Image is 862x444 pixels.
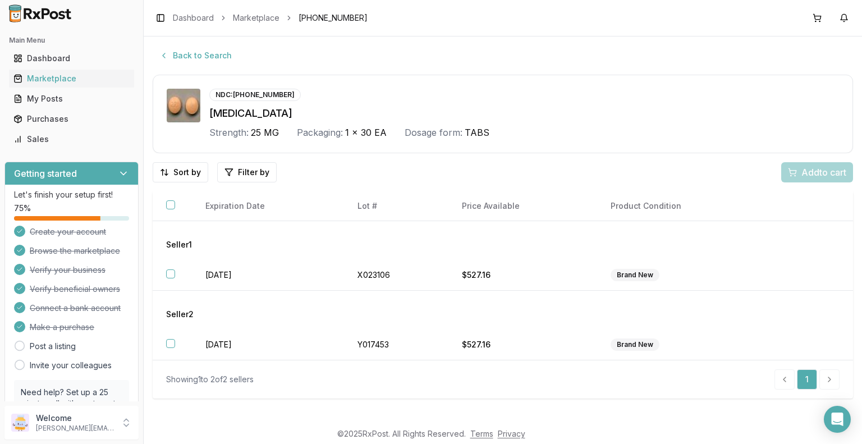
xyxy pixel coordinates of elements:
[345,126,387,139] span: 1 x 30 EA
[824,406,851,433] div: Open Intercom Messenger
[4,70,139,88] button: Marketplace
[166,374,254,385] div: Showing 1 to 2 of 2 sellers
[9,129,134,149] a: Sales
[173,12,368,24] nav: breadcrumb
[13,53,130,64] div: Dashboard
[13,113,130,125] div: Purchases
[30,360,112,371] a: Invite your colleagues
[36,424,114,433] p: [PERSON_NAME][EMAIL_ADDRESS][DOMAIN_NAME]
[344,191,448,221] th: Lot #
[13,93,130,104] div: My Posts
[462,339,584,350] div: $527.16
[344,329,448,360] td: Y017453
[30,226,106,237] span: Create your account
[13,134,130,145] div: Sales
[9,48,134,68] a: Dashboard
[166,309,194,320] span: Seller 2
[470,429,493,438] a: Terms
[30,303,121,314] span: Connect a bank account
[9,109,134,129] a: Purchases
[4,110,139,128] button: Purchases
[297,126,343,139] div: Packaging:
[9,36,134,45] h2: Main Menu
[233,12,279,24] a: Marketplace
[405,126,462,139] div: Dosage form:
[4,90,139,108] button: My Posts
[611,338,659,351] div: Brand New
[30,322,94,333] span: Make a purchase
[465,126,489,139] span: TABS
[14,203,31,214] span: 75 %
[498,429,525,438] a: Privacy
[611,269,659,281] div: Brand New
[251,126,279,139] span: 25 MG
[209,126,249,139] div: Strength:
[30,264,106,276] span: Verify your business
[209,106,839,121] div: [MEDICAL_DATA]
[462,269,584,281] div: $527.16
[4,4,76,22] img: RxPost Logo
[14,189,129,200] p: Let's finish your setup first!
[597,191,769,221] th: Product Condition
[774,369,840,390] nav: pagination
[238,167,269,178] span: Filter by
[192,260,344,291] td: [DATE]
[173,167,201,178] span: Sort by
[167,89,200,122] img: Januvia 25 MG TABS
[14,167,77,180] h3: Getting started
[209,89,301,101] div: NDC: [PHONE_NUMBER]
[797,369,817,390] a: 1
[30,341,76,352] a: Post a listing
[344,260,448,291] td: X023106
[173,12,214,24] a: Dashboard
[299,12,368,24] span: [PHONE_NUMBER]
[448,191,597,221] th: Price Available
[4,130,139,148] button: Sales
[9,68,134,89] a: Marketplace
[30,283,120,295] span: Verify beneficial owners
[9,89,134,109] a: My Posts
[13,73,130,84] div: Marketplace
[192,191,344,221] th: Expiration Date
[153,45,239,66] button: Back to Search
[153,162,208,182] button: Sort by
[4,49,139,67] button: Dashboard
[21,387,122,420] p: Need help? Set up a 25 minute call with our team to set up.
[166,239,192,250] span: Seller 1
[192,329,344,360] td: [DATE]
[11,414,29,432] img: User avatar
[30,245,120,257] span: Browse the marketplace
[36,413,114,424] p: Welcome
[217,162,277,182] button: Filter by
